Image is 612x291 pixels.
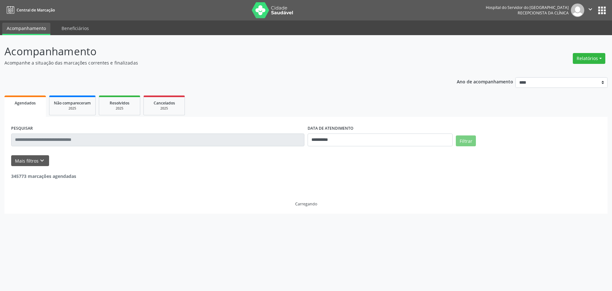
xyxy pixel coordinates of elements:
[54,100,91,106] span: Não compareceram
[2,23,50,35] a: Acompanhamento
[148,106,180,111] div: 2025
[486,5,569,10] div: Hospital do Servidor do [GEOGRAPHIC_DATA]
[39,157,46,164] i: keyboard_arrow_down
[154,100,175,106] span: Cancelados
[587,6,594,13] i: 
[457,77,513,85] p: Ano de acompanhamento
[11,173,76,179] strong: 345773 marcações agendadas
[584,4,596,17] button: 
[54,106,91,111] div: 2025
[4,59,426,66] p: Acompanhe a situação das marcações correntes e finalizadas
[4,43,426,59] p: Acompanhamento
[15,100,36,106] span: Agendados
[104,106,135,111] div: 2025
[11,155,49,166] button: Mais filtroskeyboard_arrow_down
[573,53,605,64] button: Relatórios
[17,7,55,13] span: Central de Marcação
[57,23,93,34] a: Beneficiários
[518,10,569,16] span: Recepcionista da clínica
[456,135,476,146] button: Filtrar
[11,124,33,134] label: PESQUISAR
[596,5,608,16] button: apps
[4,5,55,15] a: Central de Marcação
[295,201,317,207] div: Carregando
[110,100,129,106] span: Resolvidos
[571,4,584,17] img: img
[308,124,353,134] label: DATA DE ATENDIMENTO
